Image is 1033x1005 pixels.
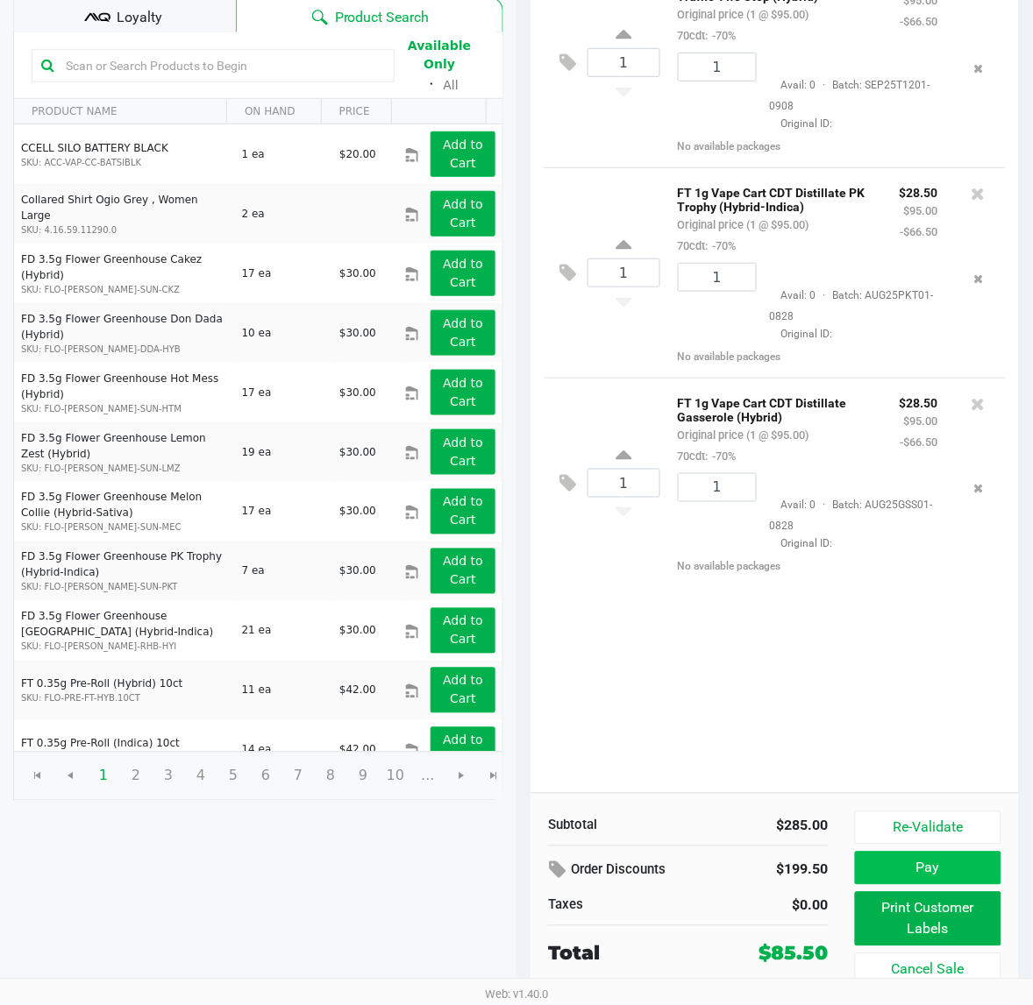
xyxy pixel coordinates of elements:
[901,435,938,449] small: -$66.50
[445,760,478,793] span: Go to the next page
[14,184,234,244] td: Collared Shirt Ogio Grey , Women Large
[487,769,501,783] span: Go to the last page
[339,684,376,697] span: $42.00
[816,79,833,91] span: ·
[234,363,331,422] td: 17 ea
[21,692,227,705] p: SKU: FLO-PRE-FT-HYB.10CT
[443,316,483,349] app-button-loader: Add to Cart
[335,7,430,28] span: Product Search
[431,549,495,594] button: Add to Cart
[14,99,502,752] div: Data table
[339,386,376,399] span: $30.00
[678,29,737,42] small: 70cdt:
[678,349,993,364] div: No available packages
[702,816,829,837] div: $285.00
[431,131,495,177] button: Add to Cart
[249,760,282,793] span: Page 6
[346,760,380,793] span: Page 9
[443,376,483,408] app-button-loader: Add to Cart
[234,720,331,780] td: 14 ea
[14,244,234,303] td: FD 3.5g Flower Greenhouse Cakez (Hybrid)
[21,641,227,654] p: SKU: FLO-[PERSON_NAME]-RHB-HYI
[443,435,483,468] app-button-loader: Add to Cart
[21,521,227,534] p: SKU: FLO-[PERSON_NAME]-SUN-MEC
[411,760,445,793] span: Page 11
[226,99,321,124] th: ON HAND
[21,462,227,475] p: SKU: FLO-[PERSON_NAME]-SUN-LMZ
[431,310,495,356] button: Add to Cart
[770,116,938,131] span: Original ID:
[770,536,938,552] span: Original ID:
[31,769,45,783] span: Go to the first page
[14,99,226,124] th: PRODUCT NAME
[485,988,548,1001] span: Web: v1.40.0
[339,327,376,339] span: $30.00
[443,674,483,706] app-button-loader: Add to Cart
[321,99,392,124] th: PRICE
[967,263,991,295] button: Remove the package from the orderLine
[21,402,227,415] p: SKU: FLO-[PERSON_NAME]-SUN-HTM
[21,156,227,169] p: SKU: ACC-VAP-CC-BATSIBLK
[678,559,993,575] div: No available packages
[443,138,483,170] app-button-loader: Add to Cart
[421,76,444,93] span: ᛫
[967,53,991,85] button: Remove the package from the orderLine
[904,414,938,428] small: $95.00
[431,370,495,415] button: Add to Cart
[759,939,829,968] div: $85.50
[234,184,331,244] td: 2 ea
[816,289,833,301] span: ·
[14,422,234,482] td: FD 3.5g Flower Greenhouse Lemon Zest (Hybrid)
[967,473,991,506] button: Remove the package from the orderLine
[234,244,331,303] td: 17 ea
[234,661,331,720] td: 11 ea
[234,303,331,363] td: 10 ea
[63,769,77,783] span: Go to the previous page
[339,267,376,280] span: $30.00
[14,720,234,780] td: FT 0.35g Pre-Roll (Indica) 10ct
[431,727,495,773] button: Add to Cart
[21,223,227,237] p: SKU: 4.16.59.11290.0
[184,760,217,793] span: Page 4
[709,29,737,42] span: -70%
[431,668,495,713] button: Add to Cart
[14,124,234,184] td: CCELL SILO BATTERY BLACK
[443,257,483,289] app-button-loader: Add to Cart
[770,326,938,342] span: Original ID:
[234,422,331,482] td: 19 ea
[855,811,1001,845] button: Re-Validate
[234,482,331,541] td: 17 ea
[443,614,483,647] app-button-loader: Add to Cart
[855,852,1001,885] button: Pay
[678,239,737,252] small: 70cdt:
[217,760,250,793] span: Page 5
[59,53,385,79] input: Scan or Search Products to Begin
[548,855,726,887] div: Order Discounts
[431,489,495,534] button: Add to Cart
[443,555,483,587] app-button-loader: Add to Cart
[431,608,495,654] button: Add to Cart
[234,541,331,601] td: 7 ea
[855,892,1001,946] button: Print Customer Labels
[901,225,938,238] small: -$66.50
[431,251,495,296] button: Add to Cart
[443,197,483,230] app-button-loader: Add to Cart
[14,541,234,601] td: FD 3.5g Flower Greenhouse PK Trophy (Hybrid-Indica)
[770,79,930,112] span: Avail: 0 Batch: SEP25T1201-0908
[339,625,376,637] span: $30.00
[53,760,87,793] span: Go to the previous page
[454,769,468,783] span: Go to the next page
[709,239,737,252] span: -70%
[21,283,227,296] p: SKU: FLO-[PERSON_NAME]-SUN-CKZ
[234,124,331,184] td: 1 ea
[548,939,717,968] div: Total
[678,449,737,463] small: 70cdt:
[855,953,1001,987] button: Cancel Sale
[14,482,234,541] td: FD 3.5g Flower Greenhouse Melon Collie (Hybrid-Sativa)
[314,760,347,793] span: Page 8
[709,449,737,463] span: -70%
[548,895,675,916] div: Taxes
[339,744,376,756] span: $42.00
[548,816,675,836] div: Subtotal
[678,218,809,231] small: Original price (1 @ $95.00)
